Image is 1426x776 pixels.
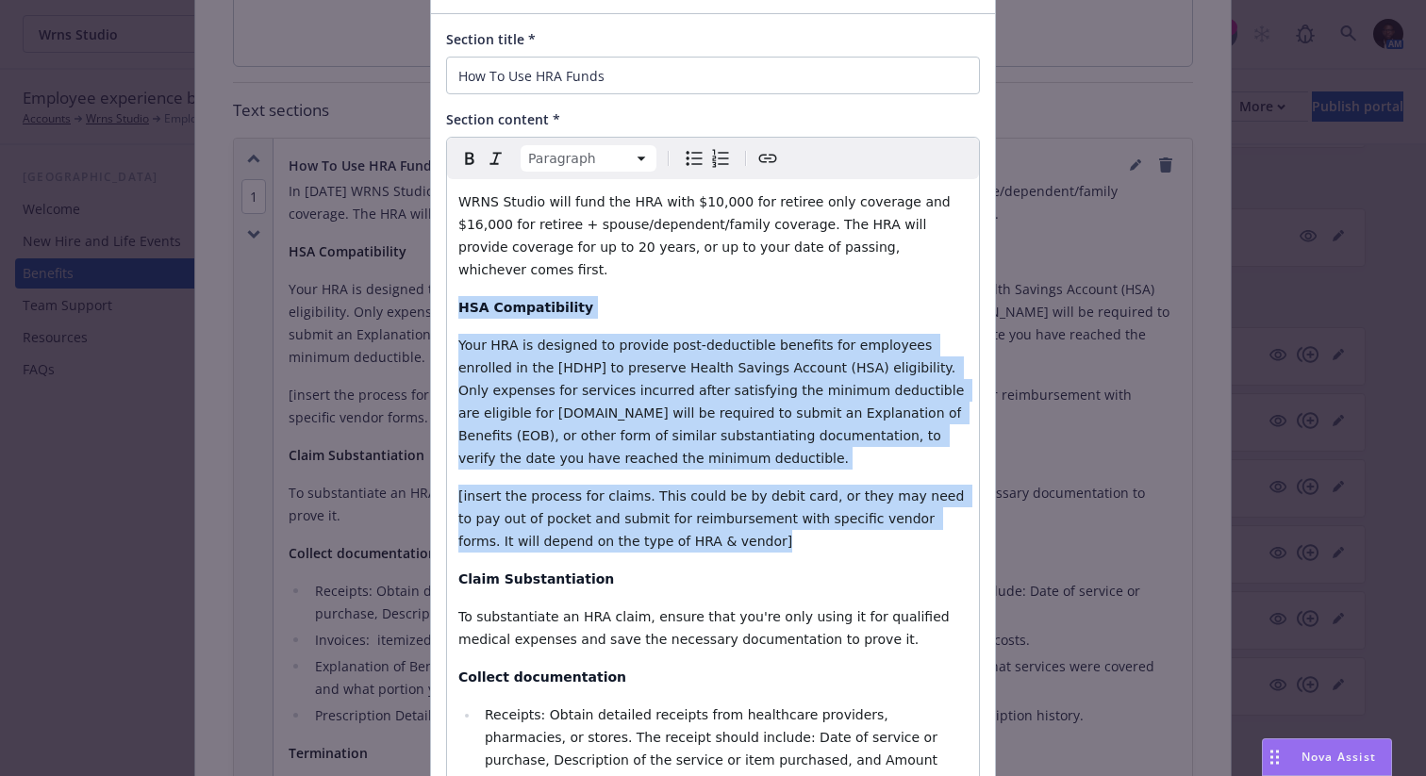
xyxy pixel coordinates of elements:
[458,300,593,315] strong: HSA Compatibility
[681,145,707,172] button: Bulleted list
[446,30,536,48] span: Section title *
[754,145,781,172] button: Create link
[446,110,560,128] span: Section content *
[707,145,734,172] button: Numbered list
[458,609,953,647] span: To substantiate an HRA claim, ensure that you're only using it for qualified medical expenses and...
[458,488,969,549] span: [insert the process for claims. This could be by debit card, or they may need to pay out of pocke...
[458,669,626,685] strong: Collect documentation
[1263,739,1286,775] div: Drag to move
[521,145,656,172] button: Block type
[681,145,734,172] div: toggle group
[483,145,509,172] button: Italic
[1302,749,1376,765] span: Nova Assist
[458,194,954,277] span: WRNS Studio will fund the HRA with $10,000 for retiree only coverage and $16,000 for retiree + sp...
[456,145,483,172] button: Bold
[458,338,969,466] span: Your HRA is designed to provide post-deductible benefits for employees enrolled in the [HDHP] to ...
[1262,738,1392,776] button: Nova Assist
[458,571,614,586] strong: Claim Substantiation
